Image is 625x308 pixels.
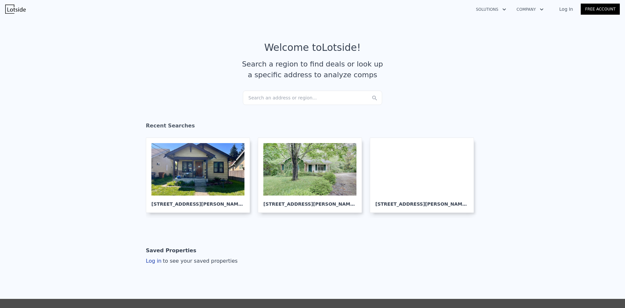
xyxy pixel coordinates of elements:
div: [STREET_ADDRESS][PERSON_NAME] , Tacoma [151,196,244,207]
button: Company [511,4,549,15]
div: Search a region to find deals or look up a specific address to analyze comps [240,59,385,80]
a: [STREET_ADDRESS][PERSON_NAME], Tacoma [146,138,255,213]
div: [STREET_ADDRESS][PERSON_NAME] , [PERSON_NAME] [375,196,468,207]
a: [STREET_ADDRESS][PERSON_NAME], [GEOGRAPHIC_DATA] [258,138,367,213]
a: Free Account [581,4,620,15]
div: Saved Properties [146,244,196,257]
button: Solutions [471,4,511,15]
a: [STREET_ADDRESS][PERSON_NAME], [PERSON_NAME] [370,138,479,213]
img: Lotside [5,5,26,14]
div: [STREET_ADDRESS][PERSON_NAME] , [GEOGRAPHIC_DATA] [263,196,356,207]
div: Search an address or region... [243,91,382,105]
div: Log in [146,257,238,265]
a: Log In [551,6,581,12]
span: to see your saved properties [161,258,238,264]
div: Welcome to Lotside ! [264,42,361,53]
div: Recent Searches [146,117,479,138]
